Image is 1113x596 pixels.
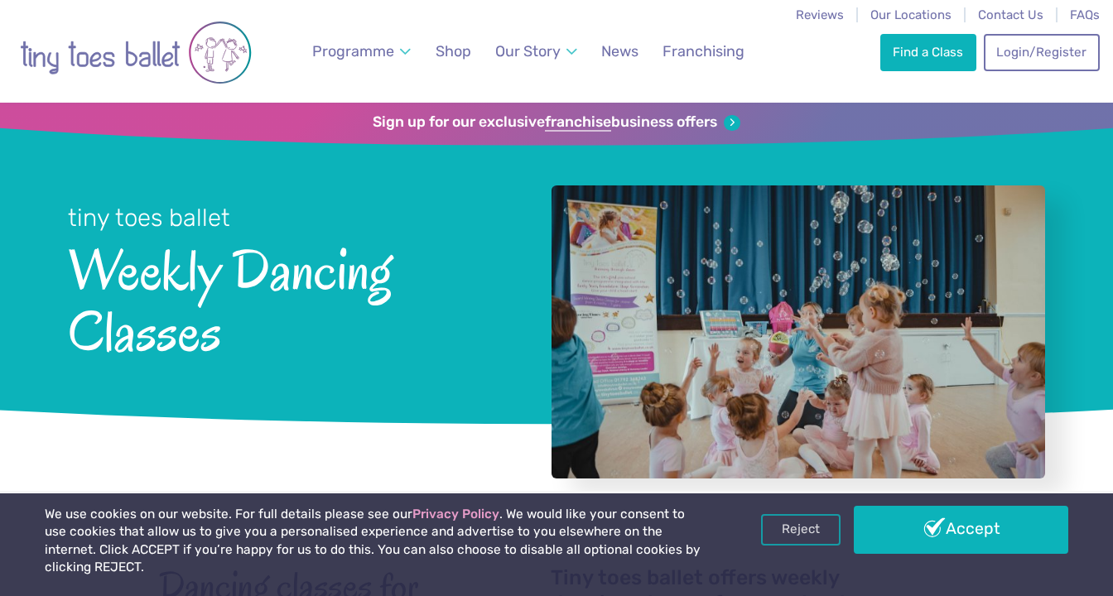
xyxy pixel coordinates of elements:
[312,42,394,60] span: Programme
[655,33,752,70] a: Franchising
[880,34,976,70] a: Find a Class
[45,506,710,577] p: We use cookies on our website. For full details please see our . We would like your consent to us...
[436,42,471,60] span: Shop
[20,11,252,94] img: tiny toes ballet
[662,42,744,60] span: Franchising
[428,33,479,70] a: Shop
[854,506,1068,554] a: Accept
[870,7,952,22] a: Our Locations
[984,34,1100,70] a: Login/Register
[978,7,1043,22] a: Contact Us
[594,33,646,70] a: News
[412,507,499,521] a: Privacy Policy
[796,7,844,22] a: Reviews
[488,33,585,70] a: Our Story
[68,204,230,232] small: tiny toes ballet
[1070,7,1100,22] a: FAQs
[373,113,740,132] a: Sign up for our exclusivefranchisebusiness offers
[305,33,419,70] a: Programme
[761,514,841,546] a: Reject
[495,42,561,60] span: Our Story
[545,113,611,132] strong: franchise
[601,42,638,60] span: News
[68,234,508,363] span: Weekly Dancing Classes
